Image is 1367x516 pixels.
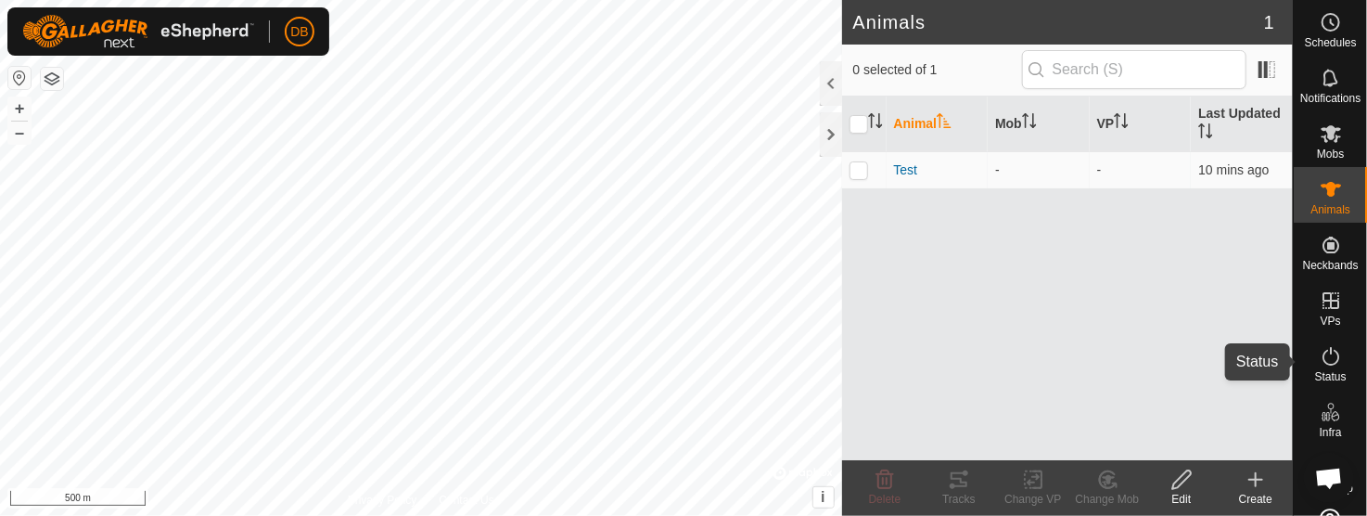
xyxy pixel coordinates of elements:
[290,22,308,42] span: DB
[1304,453,1354,503] div: Open chat
[1198,162,1269,177] span: 11 Sept 2025, 2:56 pm
[1319,427,1341,438] span: Infra
[868,116,883,131] p-sorticon: Activate to sort
[1320,316,1340,327] span: VPs
[1317,148,1344,160] span: Mobs
[1219,491,1293,508] div: Create
[1314,371,1346,382] span: Status
[1191,97,1293,152] th: Last Updated
[1198,126,1213,141] p-sorticon: Activate to sort
[1304,37,1356,48] span: Schedules
[22,15,254,48] img: Gallagher Logo
[922,491,996,508] div: Tracks
[41,68,63,90] button: Map Layers
[1300,93,1361,104] span: Notifications
[894,161,918,180] span: Test
[887,97,989,152] th: Animal
[1264,8,1274,36] span: 1
[853,60,1022,80] span: 0 selected of 1
[996,491,1070,508] div: Change VP
[1144,491,1219,508] div: Edit
[1022,116,1037,131] p-sorticon: Activate to sort
[1302,260,1358,271] span: Neckbands
[988,97,1090,152] th: Mob
[853,11,1264,33] h2: Animals
[8,67,31,89] button: Reset Map
[1022,50,1246,89] input: Search (S)
[1114,116,1129,131] p-sorticon: Activate to sort
[995,161,1082,180] div: -
[1097,162,1102,177] app-display-virtual-paddock-transition: -
[1308,483,1353,494] span: Heatmap
[348,492,417,509] a: Privacy Policy
[439,492,493,509] a: Contact Us
[869,493,901,506] span: Delete
[821,489,824,505] span: i
[813,487,834,508] button: i
[1310,204,1350,215] span: Animals
[8,122,31,144] button: –
[1070,491,1144,508] div: Change Mob
[937,116,952,131] p-sorticon: Activate to sort
[1090,97,1192,152] th: VP
[8,97,31,120] button: +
